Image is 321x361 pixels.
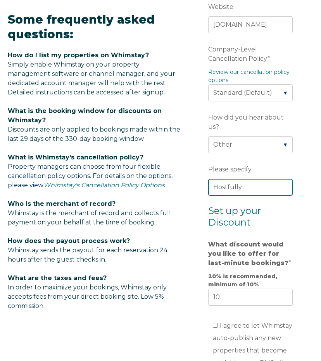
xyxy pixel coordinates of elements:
strong: 20% is recommended, minimum of 10% [208,273,277,288]
span: How does the payout process work? [8,237,130,245]
span: How do I list my properties on Whimstay? [8,51,149,59]
span: Whimstay is the merchant of record and collects full payment on your behalf at the time of booking. [8,209,171,226]
span: Set up your Discount [208,205,261,228]
span: Website [208,1,233,13]
span: Some frequently asked questions: [8,12,155,41]
span: In order to maximize your bookings, Whimstay only accepts fees from your direct booking site. Low... [8,274,167,310]
a: Whimstay's Cancellation Policy Options [43,181,165,189]
a: Review our cancellation policy options [208,68,290,84]
span: What are the taxes and fees? [8,274,107,282]
span: Please specify [208,163,252,175]
span: How did you hear about us? [208,111,284,133]
span: What is the booking window for discounts on Whimstay? [8,107,162,124]
strong: What discount would you like to offer for last-minute bookings? [208,241,288,267]
input: I agree to let Whimstay auto-publish any new properties that become available in my PMS after the... [213,323,218,328]
span: Who is the merchant of record? [8,200,116,207]
p: Property managers can choose from four flexible cancellation policy options. For details on the o... [8,153,183,190]
span: Company-Level Cancellation Policy [208,43,267,65]
span: Whimstay sends the payout for each reservation 24 hours after the guest checks in. [8,246,167,263]
span: What is Whimstay's cancellation policy? [8,154,143,161]
span: Discounts are only applied to bookings made within the last 29 days of the 330-day booking window. [8,126,180,142]
span: Simply enable Whimstay on your property management software or channel manager, and your dedicate... [8,61,175,96]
